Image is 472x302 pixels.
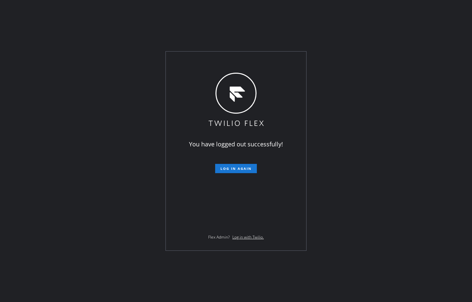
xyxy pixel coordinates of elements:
a: Log in with Twilio. [232,234,264,240]
button: Log in again [215,164,257,173]
span: You have logged out successfully! [189,140,283,148]
span: Flex Admin? [208,234,230,240]
span: Log in again [220,166,252,171]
